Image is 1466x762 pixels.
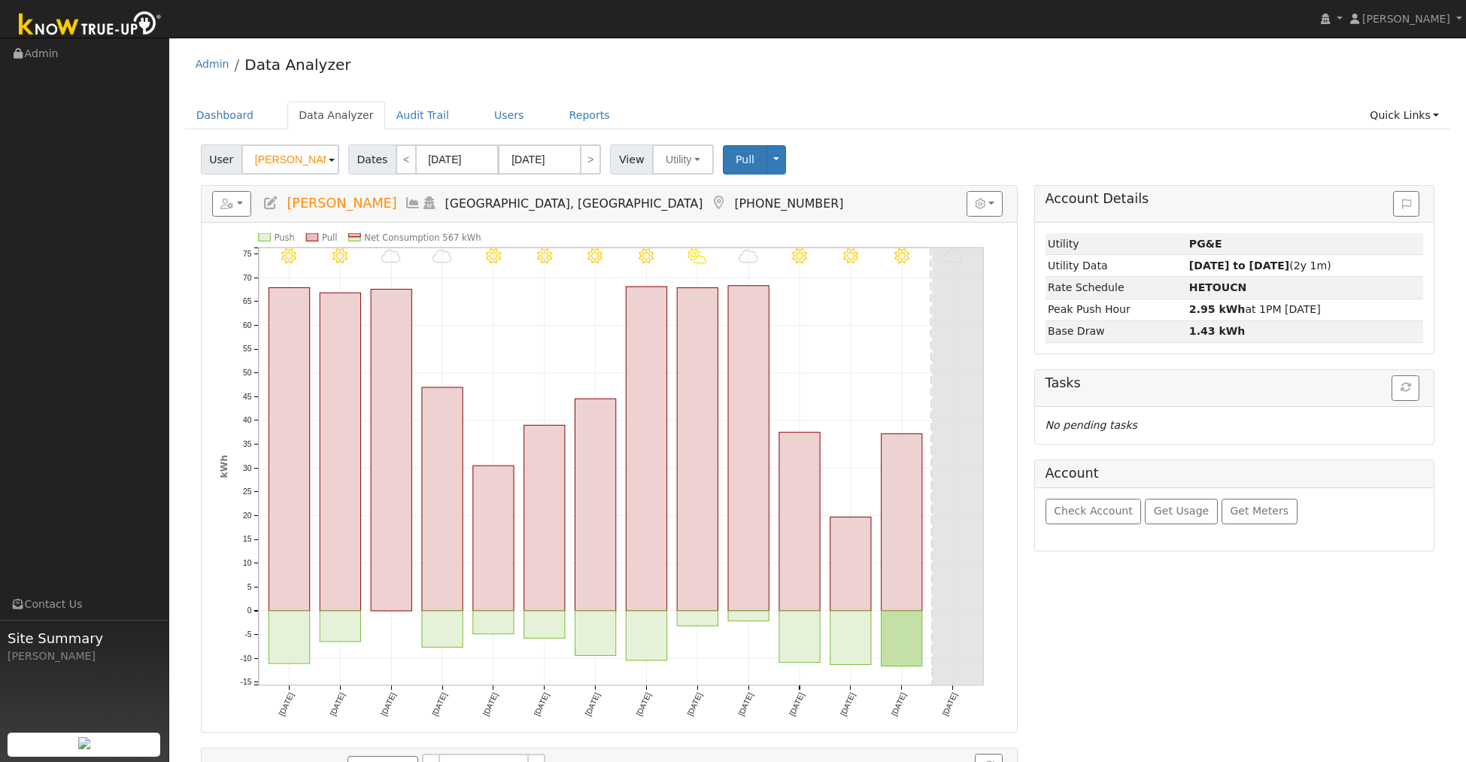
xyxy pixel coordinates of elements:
i: No pending tasks [1046,419,1137,431]
button: Pull [723,145,767,175]
text: 35 [243,440,252,448]
a: Audit Trail [385,102,460,129]
rect: onclick="" [473,466,514,611]
text: 75 [243,250,252,258]
rect: onclick="" [422,611,463,647]
text: 50 [243,369,252,377]
rect: onclick="" [677,288,718,612]
a: > [580,144,601,175]
text: kWh [218,455,229,478]
rect: onclick="" [371,290,411,612]
text: [DATE] [533,692,551,718]
button: Utility [652,144,714,175]
a: Admin [196,58,229,70]
text: Net Consumption 567 kWh [364,233,481,244]
text: 70 [243,274,252,282]
rect: onclick="" [269,288,309,612]
i: 9/24 - PartlyCloudy [687,248,707,263]
td: Base Draw [1046,320,1187,342]
span: [PERSON_NAME] [1362,13,1450,25]
i: 9/28 - Clear [894,248,909,263]
rect: onclick="" [882,611,922,666]
i: 9/25 - MostlyCloudy [739,248,758,263]
a: Data Analyzer [287,102,385,129]
rect: onclick="" [524,426,565,612]
span: Get Meters [1230,505,1288,517]
strong: 2.95 kWh [1189,303,1246,315]
i: 9/27 - Clear [843,248,858,263]
span: View [610,144,653,175]
rect: onclick="" [473,611,514,634]
strong: P [1189,281,1247,293]
text: [DATE] [584,692,602,718]
rect: onclick="" [677,611,718,626]
a: Reports [558,102,621,129]
h5: Tasks [1046,375,1424,391]
a: Multi-Series Graph [405,196,421,211]
text: 40 [243,417,252,425]
span: Get Usage [1154,505,1209,517]
rect: onclick="" [779,433,820,611]
text: 15 [243,536,252,544]
button: Issue History [1393,191,1419,217]
rect: onclick="" [728,611,769,621]
text: 65 [243,297,252,305]
button: Get Usage [1145,499,1218,524]
strong: ID: 17335369, authorized: 09/26/25 [1189,238,1222,250]
text: -10 [240,654,251,663]
span: User [201,144,242,175]
text: [DATE] [635,692,653,718]
rect: onclick="" [830,518,871,612]
a: Quick Links [1358,102,1450,129]
a: Login As (last Never) [421,196,438,211]
text: [DATE] [379,692,397,718]
rect: onclick="" [626,611,666,660]
input: Select a User [241,144,339,175]
text: 60 [243,321,252,329]
text: [DATE] [430,692,448,718]
text: [DATE] [737,692,755,718]
text: Pull [322,233,338,244]
rect: onclick="" [524,611,565,638]
strong: [DATE] to [DATE] [1189,260,1289,272]
rect: onclick="" [830,611,871,665]
img: Know True-Up [11,8,169,42]
text: -15 [240,679,251,687]
i: 9/23 - Clear [639,248,654,263]
div: [PERSON_NAME] [8,648,161,664]
text: 45 [243,393,252,401]
span: Pull [736,153,754,165]
button: Get Meters [1222,499,1298,524]
a: Edit User (37963) [263,196,279,211]
img: retrieve [78,737,90,749]
text: [DATE] [890,692,908,718]
a: Data Analyzer [244,56,351,74]
text: 10 [243,560,252,568]
i: 9/21 - Clear [537,248,552,263]
i: 9/16 - Clear [281,248,296,263]
strong: 1.43 kWh [1189,325,1246,337]
h5: Account [1046,466,1099,481]
text: [DATE] [481,692,499,718]
span: [PHONE_NUMBER] [734,196,843,211]
text: 20 [243,512,252,520]
rect: onclick="" [728,286,769,612]
a: Dashboard [185,102,266,129]
i: 9/26 - Clear [792,248,807,263]
text: [DATE] [329,692,347,718]
rect: onclick="" [320,611,360,642]
rect: onclick="" [422,387,463,611]
rect: onclick="" [626,287,666,611]
td: Utility [1046,233,1187,255]
text: 55 [243,345,252,354]
rect: onclick="" [575,611,615,655]
rect: onclick="" [779,611,820,663]
rect: onclick="" [269,611,309,663]
a: Users [483,102,536,129]
span: (2y 1m) [1189,260,1331,272]
span: [PERSON_NAME] [287,196,396,211]
text: 0 [247,607,251,615]
span: Site Summary [8,628,161,648]
i: 9/18 - MostlyCloudy [381,248,401,263]
td: at 1PM [DATE] [1186,299,1423,320]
